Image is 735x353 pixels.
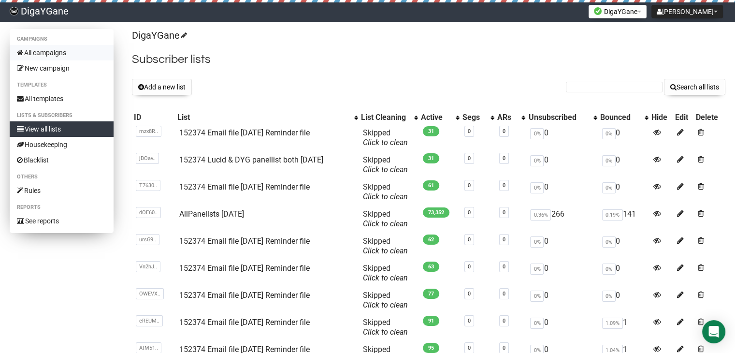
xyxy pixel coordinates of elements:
div: Bounced [600,113,639,122]
span: mzx8R.. [136,126,161,137]
a: 0 [503,236,505,243]
a: DigaYGane [132,29,186,41]
td: 0 [526,287,598,314]
span: 0% [602,155,616,166]
a: 152374 Email file [DATE] Reminder file [179,128,310,137]
button: DigaYGane [589,5,647,18]
div: Delete [696,113,723,122]
td: 0 [598,287,649,314]
td: 0 [526,151,598,178]
a: 0 [503,155,505,162]
span: 0% [530,318,544,329]
td: 0 [526,124,598,151]
a: Click to clean [363,300,408,309]
a: 0 [468,345,471,351]
th: Bounced: No sort applied, activate to apply an ascending sort [598,111,649,124]
a: Click to clean [363,219,408,228]
span: 63 [423,262,439,272]
img: f83b26b47af82e482c948364ee7c1d9c [10,7,18,15]
a: 0 [468,318,471,324]
a: Click to clean [363,138,408,147]
span: eREUM.. [136,315,163,326]
button: Search all lists [664,79,725,95]
span: ursG9.. [136,234,159,245]
a: 152374 Lucid & DYG panellist both [DATE] [179,155,323,164]
li: Lists & subscribers [10,110,114,121]
a: 0 [468,209,471,216]
span: 0% [530,128,544,139]
a: Housekeeping [10,137,114,152]
button: Add a new list [132,79,192,95]
th: ID: No sort applied, sorting is disabled [132,111,175,124]
a: See reports [10,213,114,229]
a: All campaigns [10,45,114,60]
span: 0% [602,264,616,275]
td: 0 [526,178,598,206]
td: 266 [526,206,598,233]
span: Skipped [363,155,408,174]
a: 0 [468,155,471,162]
a: Click to clean [363,273,408,282]
img: favicons [594,7,602,15]
a: 152374 Email file [DATE] Reminder file [179,182,310,191]
li: Templates [10,79,114,91]
span: T7630.. [136,180,160,191]
th: Unsubscribed: No sort applied, activate to apply an ascending sort [526,111,598,124]
span: jDOav.. [136,153,159,164]
span: 0.19% [602,209,623,221]
button: [PERSON_NAME] [651,5,723,18]
td: 0 [598,178,649,206]
td: 141 [598,206,649,233]
th: Delete: No sort applied, sorting is disabled [694,111,725,124]
a: 152374 Email file [DATE] Reminder file [179,264,310,273]
span: Skipped [363,236,408,255]
span: Skipped [363,318,408,337]
a: 0 [503,209,505,216]
a: AllPanelists [DATE] [179,209,244,219]
th: Active: No sort applied, activate to apply an ascending sort [419,111,461,124]
div: ID [134,113,173,122]
a: Rules [10,183,114,198]
span: 31 [423,126,439,136]
div: Unsubscribed [528,113,589,122]
span: Skipped [363,264,408,282]
a: Click to clean [363,192,408,201]
span: dOE60.. [136,207,161,218]
span: Skipped [363,128,408,147]
span: 61 [423,180,439,191]
th: List Cleaning: No sort applied, activate to apply an ascending sort [359,111,419,124]
a: 0 [503,318,505,324]
a: 0 [503,182,505,189]
span: Vn2hJ.. [136,261,160,272]
div: Active [421,113,451,122]
td: 0 [598,124,649,151]
h2: Subscriber lists [132,51,725,68]
a: View all lists [10,121,114,137]
span: 0% [530,264,544,275]
th: Segs: No sort applied, activate to apply an ascending sort [461,111,496,124]
span: 77 [423,289,439,299]
a: 0 [468,291,471,297]
th: ARs: No sort applied, activate to apply an ascending sort [495,111,526,124]
span: Skipped [363,209,408,228]
a: 152374 Email file [DATE] Reminder file [179,291,310,300]
li: Campaigns [10,33,114,45]
a: 0 [503,291,505,297]
span: Skipped [363,291,408,309]
a: Click to clean [363,246,408,255]
th: Hide: No sort applied, sorting is disabled [649,111,674,124]
div: Segs [462,113,486,122]
td: 0 [526,233,598,260]
span: Skipped [363,182,408,201]
a: Click to clean [363,327,408,337]
a: 0 [468,182,471,189]
td: 0 [598,151,649,178]
a: 0 [468,264,471,270]
a: 0 [468,128,471,134]
span: 31 [423,153,439,163]
td: 0 [526,314,598,341]
a: Blacklist [10,152,114,168]
span: 0% [602,128,616,139]
li: Others [10,171,114,183]
a: New campaign [10,60,114,76]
